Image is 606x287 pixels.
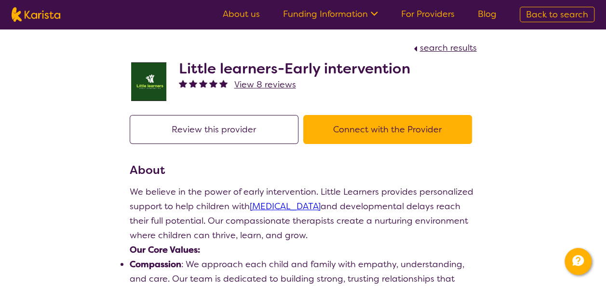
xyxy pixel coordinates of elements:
[130,115,298,144] button: Review this provider
[526,9,588,20] span: Back to search
[219,79,228,87] img: fullstar
[565,248,592,275] button: Channel Menu
[130,185,477,243] p: We believe in the power of early intervention. Little Learners provides personalized support to h...
[199,79,207,87] img: fullstar
[209,79,217,87] img: fullstar
[179,60,410,77] h2: Little learners-Early intervention
[420,42,477,54] span: search results
[234,77,296,92] a: View 8 reviews
[12,7,60,22] img: Karista logo
[303,115,472,144] button: Connect with the Provider
[130,258,181,270] strong: Compassion
[411,42,477,54] a: search results
[401,8,455,20] a: For Providers
[520,7,594,22] a: Back to search
[250,201,321,212] a: [MEDICAL_DATA]
[223,8,260,20] a: About us
[130,124,303,135] a: Review this provider
[130,62,168,101] img: f55hkdaos5cvjyfbzwno.jpg
[234,79,296,90] span: View 8 reviews
[283,8,378,20] a: Funding Information
[189,79,197,87] img: fullstar
[478,8,497,20] a: Blog
[179,79,187,87] img: fullstar
[303,124,477,135] a: Connect with the Provider
[130,244,200,256] strong: Our Core Values:
[130,161,477,179] h3: About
